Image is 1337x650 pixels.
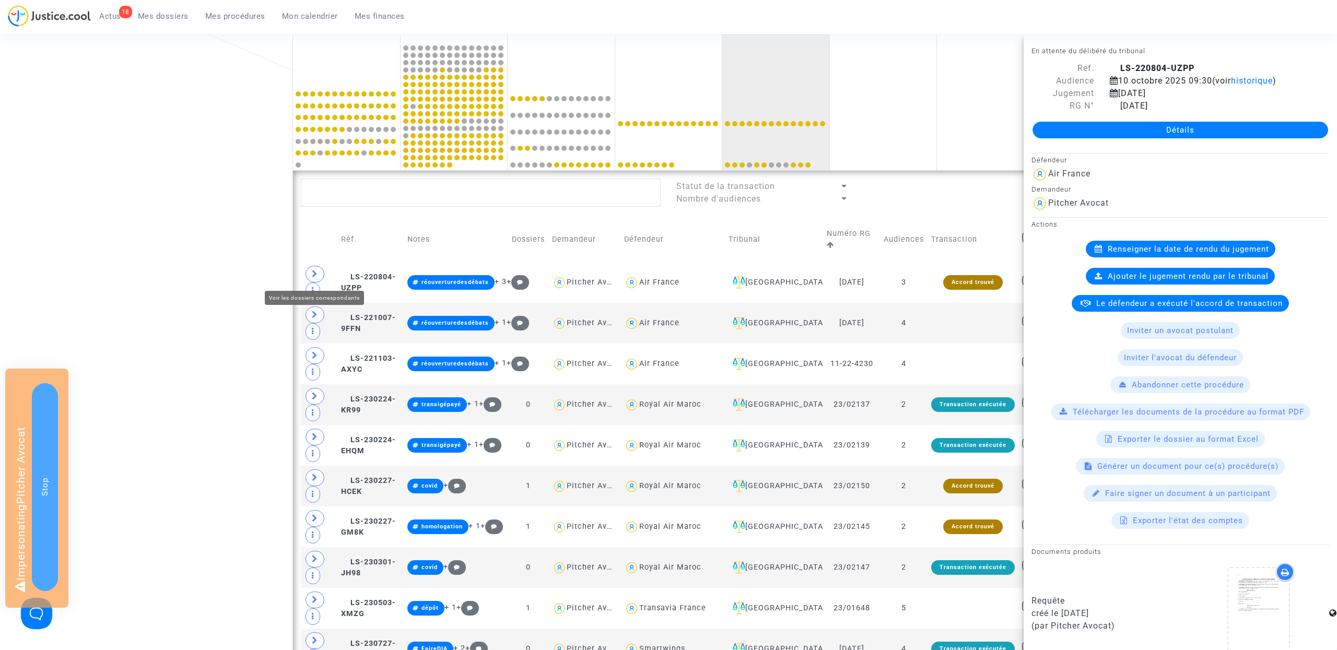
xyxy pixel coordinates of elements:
div: jeudi octobre 9, 22 events, click to expand [615,2,722,85]
img: icon-faciliter-sm.svg [733,439,745,452]
img: icon-faciliter-sm.svg [733,317,745,329]
div: Pitcher Avocat [567,441,624,450]
div: vendredi octobre 10, 26 events, click to expand [722,2,829,85]
span: + [507,277,529,286]
div: Pitcher Avocat [1048,198,1109,208]
span: + [479,440,501,449]
div: Transavia France [639,604,706,612]
img: icon-faciliter-sm.svg [733,602,745,614]
div: Royal Air Maroc [639,400,701,409]
img: icon-user.svg [624,560,639,575]
img: icon-user.svg [624,316,639,331]
td: 1 [508,303,548,344]
span: covid [421,564,438,571]
img: icon-user.svg [624,601,639,616]
img: icon-user.svg [552,601,567,616]
td: 11-22-4230 [823,344,879,384]
span: dépôt [421,605,439,611]
a: Mes finances [346,8,413,24]
img: icon-user.svg [624,438,639,453]
div: Pitcher Avocat [567,400,624,409]
td: 1 [508,344,548,384]
span: Mes procédures [205,11,265,21]
td: 0 [508,425,548,466]
div: Pitcher Avocat [567,359,624,368]
td: Demandeur [548,217,621,262]
span: + [479,399,501,408]
img: icon-user.svg [552,275,567,290]
td: [DATE] [823,303,879,344]
td: Défendeur [620,217,725,262]
td: 3 [880,262,928,303]
span: historique [1231,76,1273,86]
div: Ref. [1024,62,1102,75]
td: 1 [508,588,548,629]
td: 4 [880,303,928,344]
span: Mes finances [355,11,405,21]
span: LS-230227-GM8K [341,517,396,537]
span: [DATE] [1110,101,1148,111]
div: Pitcher Avocat [567,481,624,490]
span: Générer un document pour ce(s) procédure(s) [1097,462,1279,471]
span: + [443,562,466,571]
img: icon-user.svg [1031,195,1048,212]
div: [GEOGRAPHIC_DATA] [729,276,819,289]
div: Audience [1024,75,1102,87]
img: icon-user.svg [552,479,567,494]
span: LS-230227-HCEK [341,476,396,497]
td: 23/01648 [823,588,879,629]
td: 2 [880,384,928,425]
span: Faire signer un document à un participant [1105,489,1271,498]
td: 23/02147 [823,547,879,588]
div: Pitcher Avocat [567,278,624,287]
img: icon-user.svg [624,397,639,412]
div: [GEOGRAPHIC_DATA] [729,561,819,574]
span: + 1 [468,522,480,530]
span: Mes dossiers [138,11,189,21]
span: Nombre d'audiences [676,194,761,204]
div: Air France [1048,169,1090,179]
div: [DATE] [1102,87,1311,100]
td: Numéro RG [823,217,879,262]
td: 23/02145 [823,506,879,547]
span: Télécharger les documents de la procédure au format PDF [1073,407,1304,417]
div: Royal Air Maroc [639,522,701,531]
span: LS-220804-UZPP [341,273,396,293]
div: Requête [1031,595,1172,607]
div: Royal Air Maroc [639,481,701,490]
img: icon-faciliter-sm.svg [733,358,745,370]
td: 0 [508,384,548,425]
div: Jugement [1024,87,1102,100]
span: Inviter un avocat postulant [1127,326,1234,335]
span: LS-230503-XMZG [341,598,396,619]
div: [GEOGRAPHIC_DATA] [729,521,819,533]
span: + 1 [495,359,507,368]
span: Mon calendrier [282,11,338,21]
span: réouverturedesdébats [421,320,489,326]
div: Royal Air Maroc [639,441,701,450]
a: Mon calendrier [274,8,346,24]
a: Mes dossiers [130,8,197,24]
div: Pitcher Avocat [567,318,624,327]
img: icon-faciliter-sm.svg [733,276,745,289]
span: + [507,318,529,327]
span: Renseigner la date de rendu du jugement [1108,244,1269,254]
div: lundi octobre 6, 85 events, click to expand [293,2,400,85]
td: Audiences [880,217,928,262]
span: transigépayé [421,442,461,448]
span: (voir ) [1212,76,1276,86]
span: + [456,603,479,612]
b: LS-220804-UZPP [1120,63,1194,73]
div: dimanche octobre 12 [937,2,1044,170]
div: Transaction exécutée [931,438,1015,453]
div: Accord trouvé [943,519,1003,534]
td: 1 [508,262,548,303]
img: icon-user.svg [552,560,567,575]
td: Notes [404,217,508,262]
td: 5 [880,588,928,629]
img: icon-user.svg [552,519,567,535]
span: Abandonner cette procédure [1132,380,1244,389]
td: Réf. [337,217,403,262]
small: Actions [1031,220,1058,228]
div: Royal Air Maroc [639,563,701,572]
